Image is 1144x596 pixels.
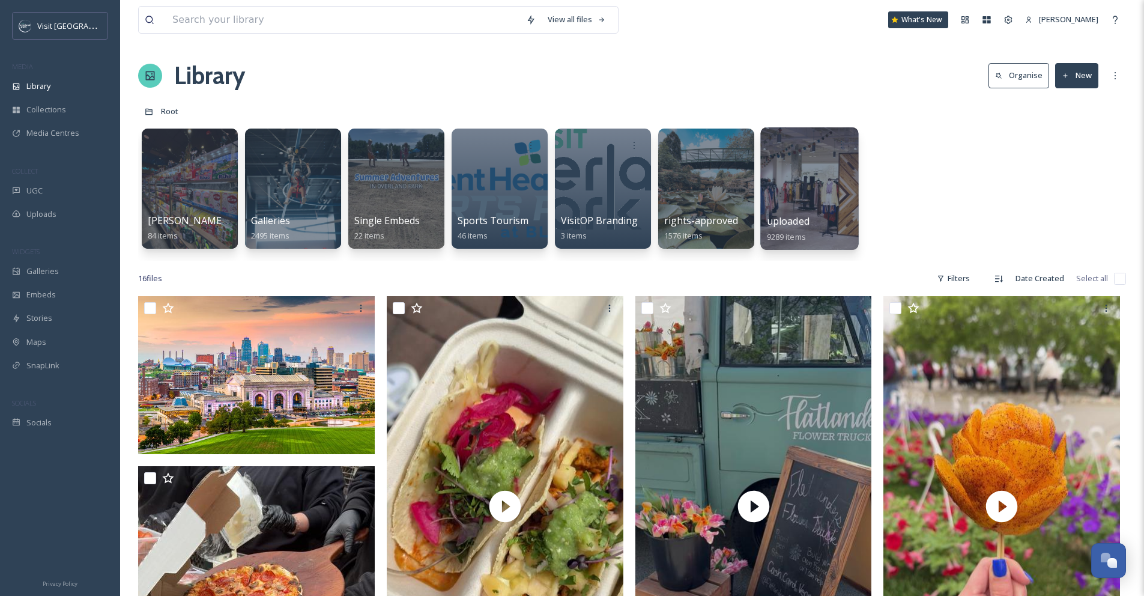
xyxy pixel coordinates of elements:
[12,398,36,407] span: SOCIALS
[26,360,59,371] span: SnapLink
[26,312,52,324] span: Stories
[542,8,612,31] a: View all files
[148,214,298,227] span: [PERSON_NAME] Sponsored Trip
[458,215,528,241] a: Sports Tourism46 items
[1055,63,1098,88] button: New
[1039,14,1098,25] span: [PERSON_NAME]
[26,208,56,220] span: Uploads
[26,104,66,115] span: Collections
[664,215,738,241] a: rights-approved1576 items
[1009,267,1070,290] div: Date Created
[251,230,289,241] span: 2495 items
[26,336,46,348] span: Maps
[1019,8,1104,31] a: [PERSON_NAME]
[888,11,948,28] a: What's New
[767,231,806,242] span: 9289 items
[664,230,703,241] span: 1576 items
[458,230,488,241] span: 46 items
[138,296,375,454] img: AdobeStock_221576753.jpeg
[561,230,587,241] span: 3 items
[161,104,178,118] a: Root
[12,62,33,71] span: MEDIA
[931,267,976,290] div: Filters
[26,81,50,92] span: Library
[12,247,40,256] span: WIDGETS
[161,106,178,117] span: Root
[43,580,77,588] span: Privacy Policy
[26,417,52,428] span: Socials
[12,166,38,175] span: COLLECT
[26,185,43,196] span: UGC
[37,20,130,31] span: Visit [GEOGRAPHIC_DATA]
[767,216,810,242] a: uploaded9289 items
[43,576,77,590] a: Privacy Policy
[26,266,59,277] span: Galleries
[26,289,56,300] span: Embeds
[354,214,420,227] span: Single Embeds
[148,215,298,241] a: [PERSON_NAME] Sponsored Trip84 items
[19,20,31,32] img: c3es6xdrejuflcaqpovn.png
[354,230,384,241] span: 22 items
[354,215,420,241] a: Single Embeds22 items
[251,215,290,241] a: Galleries2495 items
[174,58,245,94] a: Library
[166,7,520,33] input: Search your library
[148,230,178,241] span: 84 items
[561,214,638,227] span: VisitOP Branding
[988,63,1049,88] button: Organise
[458,214,528,227] span: Sports Tourism
[1091,543,1126,578] button: Open Chat
[138,273,162,284] span: 16 file s
[251,214,290,227] span: Galleries
[561,215,638,241] a: VisitOP Branding3 items
[767,214,810,228] span: uploaded
[664,214,738,227] span: rights-approved
[26,127,79,139] span: Media Centres
[1076,273,1108,284] span: Select all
